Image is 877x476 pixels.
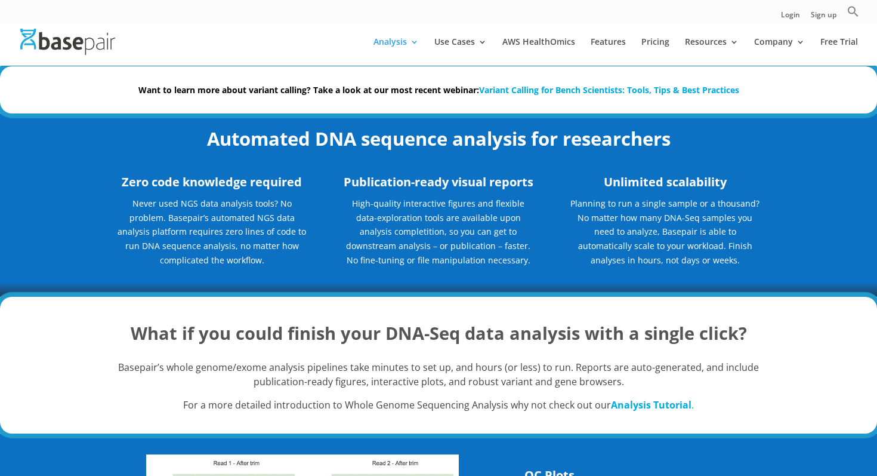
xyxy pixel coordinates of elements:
strong: Automated DNA sequence analysis for researchers [207,126,671,151]
a: Login [781,11,800,24]
p: Basepair’s whole genome/exome analysis pipelines take minutes to set up, and hours (or less) to r... [116,361,761,399]
h3: Unlimited scalability [570,173,761,196]
a: Resources [685,38,739,66]
strong: Want to learn more about variant calling? Take a look at our most recent webinar: [138,84,739,96]
a: Features [591,38,626,66]
p: Never used NGS data analysis tools? No problem. Basepair’s automated NGS data analysis platform r... [116,196,307,276]
p: For a more detailed introduction to Whole Genome Sequencing Analysis why not check out our [116,398,761,413]
a: Free Trial [820,38,858,66]
h3: Zero code knowledge required [116,173,307,196]
img: Basepair [20,29,115,54]
p: Planning to run a single sample or a thousand? No matter how many DNA-Seq samples you need to ana... [570,196,761,268]
p: High-quality interactive figures and flexible data-exploration tools are available upon analysis ... [343,196,534,268]
a: Use Cases [434,38,487,66]
a: Analysis [373,38,419,66]
a: Pricing [641,38,669,66]
a: Analysis Tutorial. [611,398,694,411]
a: Sign up [811,11,836,24]
a: Variant Calling for Bench Scientists: Tools, Tips & Best Practices [479,84,739,96]
h3: Publication-ready visual reports [343,173,534,196]
svg: Search [847,5,859,17]
a: Search Icon Link [847,5,859,24]
strong: Analysis Tutorial [611,398,691,411]
a: Company [754,38,805,66]
a: AWS HealthOmics [502,38,575,66]
strong: What if you could finish your DNA-Seq data analysis with a single click? [131,321,747,345]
